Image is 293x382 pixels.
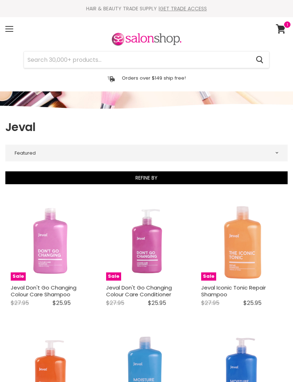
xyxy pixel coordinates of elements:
[11,284,76,298] a: Jeval Don't Go Changing Colour Care Shampoo
[24,200,79,281] img: Jeval Don't Go Changing Colour Care Shampoo
[250,51,269,68] button: Search
[106,299,124,307] span: $27.95
[201,200,282,281] a: Jeval Iconic Tonic Repair Shampoo Jeval Iconic Tonic Repair Shampoo Sale
[106,200,187,281] a: Jeval Don't Go Changing Colour Care Conditioner Jeval Don't Go Changing Colour Care Conditioner Sale
[148,299,166,307] span: $25.95
[11,272,26,281] span: Sale
[11,299,29,307] span: $27.95
[11,200,92,281] a: Jeval Don't Go Changing Colour Care Shampoo Jeval Don't Go Changing Colour Care Shampoo Sale
[24,51,269,68] form: Product
[5,171,288,184] button: Refine By
[160,5,207,12] a: GET TRADE ACCESS
[201,200,282,281] img: Jeval Iconic Tonic Repair Shampoo
[201,284,266,298] a: Jeval Iconic Tonic Repair Shampoo
[106,284,172,298] a: Jeval Don't Go Changing Colour Care Conditioner
[122,75,186,81] p: Orders over $149 ship free!
[243,299,262,307] span: $25.95
[201,299,219,307] span: $27.95
[53,299,71,307] span: $25.95
[24,51,250,68] input: Search
[201,272,216,281] span: Sale
[118,200,175,281] img: Jeval Don't Go Changing Colour Care Conditioner
[5,120,288,135] h1: Jeval
[106,272,121,281] span: Sale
